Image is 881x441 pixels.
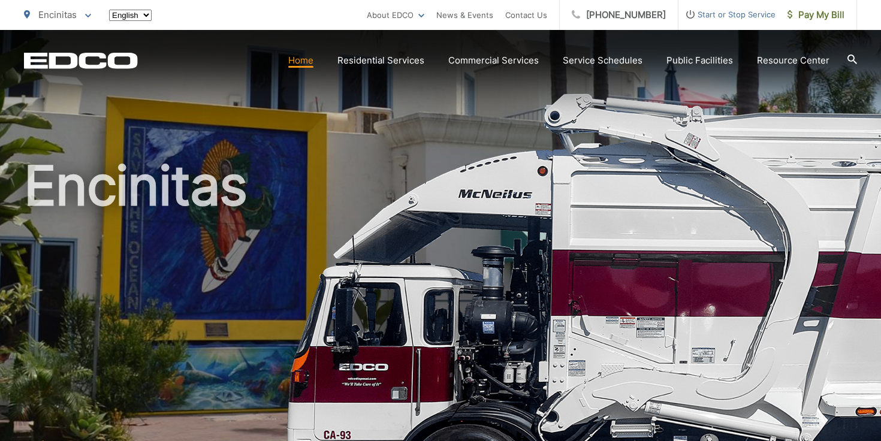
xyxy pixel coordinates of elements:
a: Contact Us [505,8,547,22]
a: News & Events [436,8,493,22]
a: About EDCO [367,8,424,22]
a: Home [288,53,313,68]
a: Public Facilities [666,53,733,68]
span: Encinitas [38,9,77,20]
a: Residential Services [337,53,424,68]
select: Select a language [109,10,152,21]
a: Commercial Services [448,53,539,68]
a: EDCD logo. Return to the homepage. [24,52,138,69]
span: Pay My Bill [788,8,844,22]
a: Resource Center [757,53,829,68]
a: Service Schedules [563,53,642,68]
